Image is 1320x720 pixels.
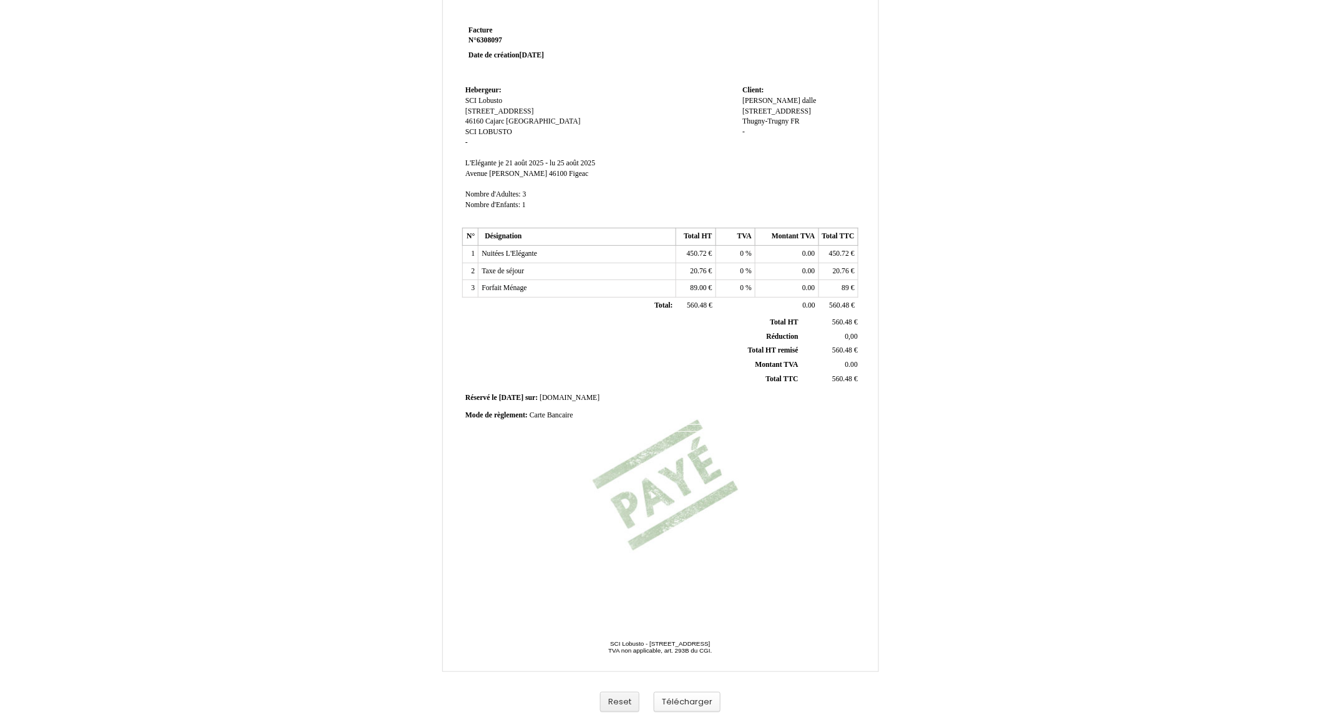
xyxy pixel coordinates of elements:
[600,692,639,713] button: Reset
[802,284,815,292] span: 0.00
[818,263,858,280] td: €
[818,246,858,263] td: €
[842,284,849,292] span: 89
[832,318,852,326] span: 560.48
[742,107,811,115] span: [STREET_ADDRESS]
[691,284,707,292] span: 89.00
[676,280,716,298] td: €
[676,246,716,263] td: €
[740,267,744,275] span: 0
[465,117,483,125] span: 46160
[478,228,676,246] th: Désignation
[802,267,815,275] span: 0.00
[463,280,478,298] td: 3
[468,26,493,34] span: Facture
[549,170,567,178] span: 46100
[845,333,858,341] span: 0,00
[803,301,815,309] span: 0.00
[742,117,789,125] span: Thugny-Trugny
[485,117,505,125] span: Cajarc
[801,344,860,358] td: €
[770,318,798,326] span: Total HT
[465,159,497,167] span: L'Elégante
[482,284,527,292] span: Forfait Ménage
[608,647,712,654] span: TVA non applicable, art. 293B du CGI.
[525,394,538,402] span: sur:
[755,228,818,246] th: Montant TVA
[468,36,618,46] strong: N°
[530,411,573,419] span: Carte Bancaire
[522,201,526,209] span: 1
[654,692,721,713] button: Télécharger
[540,394,599,402] span: [DOMAIN_NAME]
[748,346,798,354] span: Total HT remisé
[716,263,755,280] td: %
[716,280,755,298] td: %
[465,411,528,419] span: Mode de règlement:
[463,228,478,246] th: N°
[767,333,798,341] span: Réduction
[742,128,745,136] span: -
[482,250,537,258] span: Nuitées L'Elégante
[463,263,478,280] td: 2
[801,372,860,386] td: €
[829,250,849,258] span: 450.72
[465,86,502,94] span: Hebergeur:
[465,139,468,147] span: -
[465,394,497,402] span: Réservé le
[507,117,581,125] span: [GEOGRAPHIC_DATA]
[755,361,798,369] span: Montant TVA
[463,246,478,263] td: 1
[832,375,852,383] span: 560.48
[691,267,707,275] span: 20.76
[523,190,527,198] span: 3
[468,51,544,59] strong: Date de création
[465,190,521,198] span: Nombre d'Adultes:
[716,246,755,263] td: %
[465,170,547,178] span: Avenue [PERSON_NAME]
[465,128,512,136] span: SCI LOBUSTO
[833,267,849,275] span: 20.76
[802,97,817,105] span: dalle
[830,301,850,309] span: 560.48
[465,201,520,209] span: Nombre d'Enfants:
[801,316,860,329] td: €
[482,267,524,275] span: Taxe de séjour
[687,250,707,258] span: 450.72
[520,51,544,59] span: [DATE]
[477,36,502,44] span: 6308097
[499,394,523,402] span: [DATE]
[465,97,502,105] span: SCI Lobusto
[465,107,534,115] span: [STREET_ADDRESS]
[818,228,858,246] th: Total TTC
[569,170,588,178] span: Figeac
[832,346,852,354] span: 560.48
[687,301,707,309] span: 560.48
[845,361,858,369] span: 0.00
[818,280,858,298] td: €
[498,159,595,167] span: je 21 août 2025 - lu 25 août 2025
[716,228,755,246] th: TVA
[766,375,798,383] span: Total TTC
[742,86,764,94] span: Client:
[654,301,672,309] span: Total:
[818,298,858,315] td: €
[740,284,744,292] span: 0
[791,117,800,125] span: FR
[742,97,800,105] span: [PERSON_NAME]
[802,250,815,258] span: 0.00
[676,298,716,315] td: €
[676,263,716,280] td: €
[610,640,710,647] span: SCI Lobusto - [STREET_ADDRESS]
[676,228,716,246] th: Total HT
[740,250,744,258] span: 0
